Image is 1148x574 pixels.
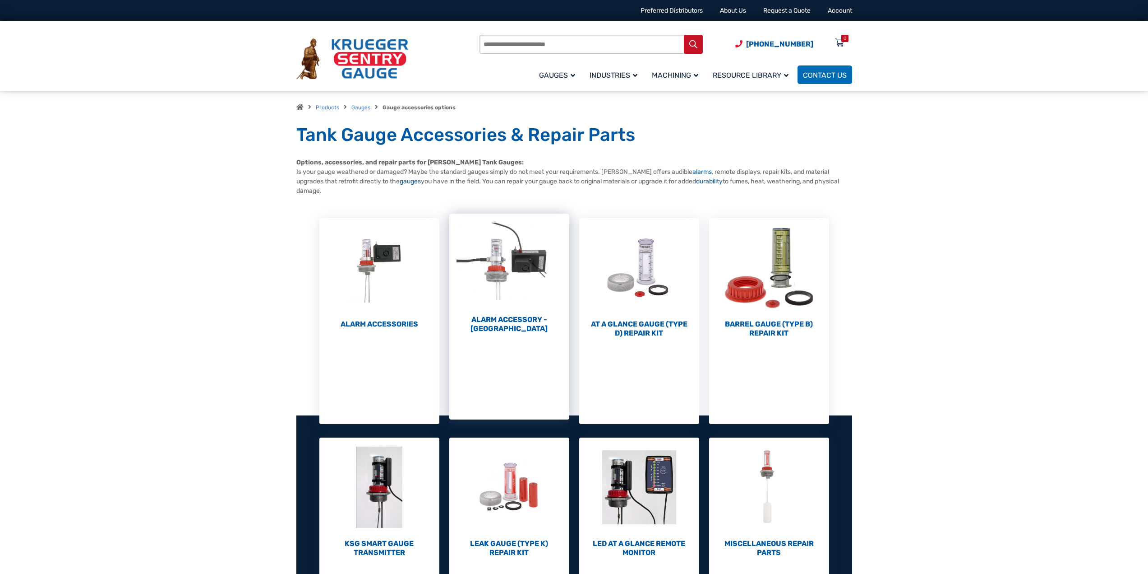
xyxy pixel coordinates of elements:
[709,539,829,557] h2: Miscellaneous Repair Parts
[351,104,370,111] a: Gauges
[539,71,575,79] span: Gauges
[319,218,439,317] img: Alarm Accessories
[319,320,439,329] h2: Alarm Accessories
[316,104,339,111] a: Products
[735,38,813,50] a: Phone Number (920) 434-8860
[296,158,852,196] p: Is your gauge weathered or damaged? Maybe the standard gauges simply do not meet your requirement...
[319,438,439,557] a: Visit product category KSG Smart Gauge Transmitter
[296,159,524,166] strong: Options, accessories, and repair parts for [PERSON_NAME] Tank Gauges:
[383,104,456,111] strong: Gauge accessories options
[534,64,584,85] a: Gauges
[707,64,798,85] a: Resource Library
[449,214,569,313] img: Alarm Accessory - DC
[696,177,723,185] a: durability
[844,35,846,42] div: 0
[590,71,637,79] span: Industries
[296,38,408,80] img: Krueger Sentry Gauge
[319,218,439,329] a: Visit product category Alarm Accessories
[652,71,698,79] span: Machining
[641,7,703,14] a: Preferred Distributors
[579,218,699,317] img: At a Glance Gauge (Type D) Repair Kit
[449,214,569,333] a: Visit product category Alarm Accessory - DC
[449,539,569,557] h2: Leak Gauge (Type K) Repair Kit
[584,64,646,85] a: Industries
[449,438,569,537] img: Leak Gauge (Type K) Repair Kit
[709,438,829,537] img: Miscellaneous Repair Parts
[296,124,852,146] h1: Tank Gauge Accessories & Repair Parts
[709,218,829,338] a: Visit product category Barrel Gauge (Type B) Repair Kit
[579,438,699,557] a: Visit product category LED At A Glance Remote Monitor
[449,315,569,333] h2: Alarm Accessory - [GEOGRAPHIC_DATA]
[709,438,829,557] a: Visit product category Miscellaneous Repair Parts
[713,71,788,79] span: Resource Library
[579,218,699,338] a: Visit product category At a Glance Gauge (Type D) Repair Kit
[763,7,811,14] a: Request a Quote
[646,64,707,85] a: Machining
[319,539,439,557] h2: KSG Smart Gauge Transmitter
[803,71,847,79] span: Contact Us
[400,177,421,185] a: gauges
[319,438,439,537] img: KSG Smart Gauge Transmitter
[692,168,712,176] a: alarms
[579,539,699,557] h2: LED At A Glance Remote Monitor
[449,438,569,557] a: Visit product category Leak Gauge (Type K) Repair Kit
[579,320,699,338] h2: At a Glance Gauge (Type D) Repair Kit
[828,7,852,14] a: Account
[579,438,699,537] img: LED At A Glance Remote Monitor
[709,320,829,338] h2: Barrel Gauge (Type B) Repair Kit
[746,40,813,48] span: [PHONE_NUMBER]
[798,65,852,84] a: Contact Us
[720,7,746,14] a: About Us
[709,218,829,317] img: Barrel Gauge (Type B) Repair Kit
